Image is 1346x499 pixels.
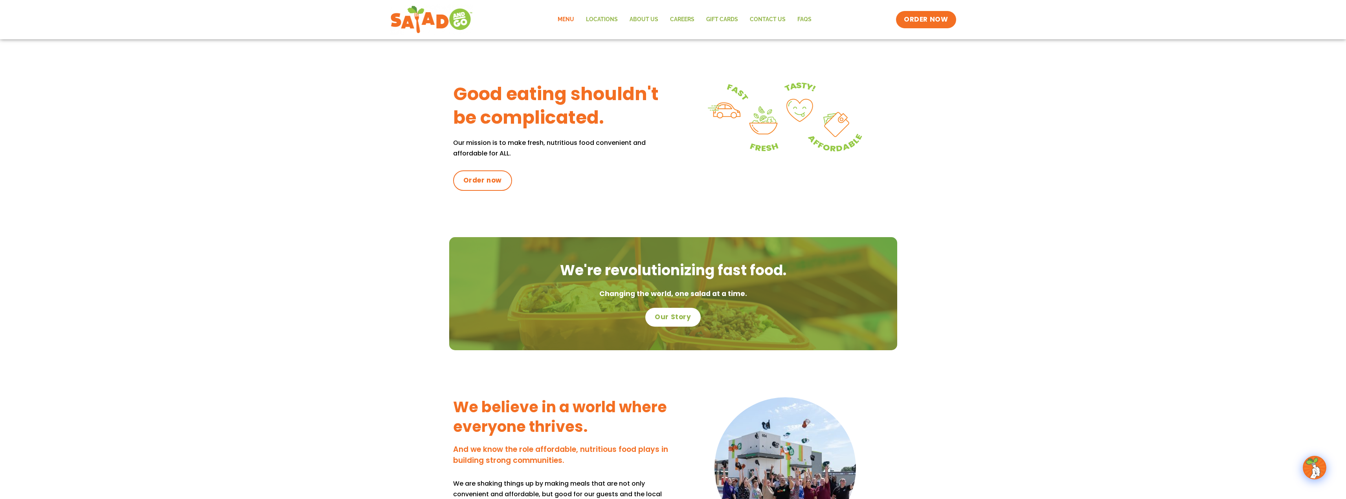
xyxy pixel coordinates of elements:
h3: We believe in a world where everyone thrives. [453,397,669,436]
a: GIFT CARDS [700,11,744,29]
p: Our mission is to make fresh, nutritious food convenient and affordable for ALL. [453,137,673,159]
span: ORDER NOW [904,15,948,24]
h4: And we know the role affordable, nutritious food plays in building strong communities. [453,444,669,466]
h3: Good eating shouldn't be complicated. [453,82,673,130]
a: Order now [453,170,512,191]
nav: Menu [552,11,817,29]
a: Menu [552,11,580,29]
a: Our Story [645,308,700,327]
img: new-SAG-logo-768×292 [390,4,473,35]
img: wpChatIcon [1304,457,1326,479]
a: About Us [624,11,664,29]
a: Careers [664,11,700,29]
p: Changing the world, one salad at a time. [457,288,889,300]
span: Our Story [655,313,691,322]
a: Contact Us [744,11,791,29]
a: ORDER NOW [896,11,956,28]
a: Locations [580,11,624,29]
span: Order now [463,176,502,185]
h2: We're revolutionizing fast food. [457,261,889,280]
a: FAQs [791,11,817,29]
